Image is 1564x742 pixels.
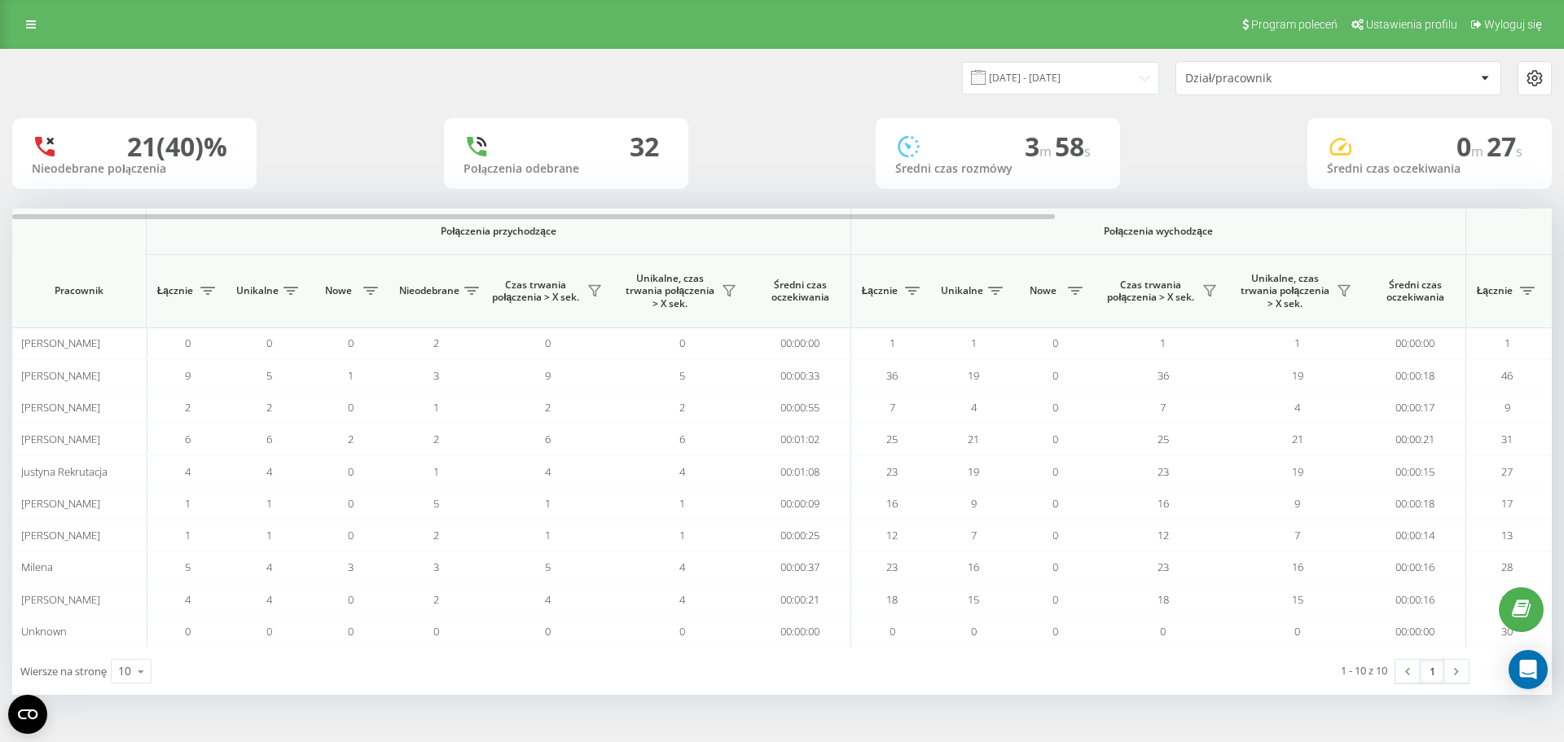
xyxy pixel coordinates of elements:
span: 18 [886,592,898,607]
span: 1 [545,528,551,542]
td: 00:00:09 [749,488,851,520]
span: 3 [433,368,439,383]
td: 00:00:15 [1364,455,1466,487]
span: 0 [545,336,551,350]
span: 1 [266,496,272,511]
span: 0 [185,624,191,639]
span: 9 [545,368,551,383]
span: 23 [886,560,898,574]
span: 0 [679,336,685,350]
span: 0 [1052,464,1058,479]
span: Ustawienia profilu [1366,18,1457,31]
div: Średni czas rozmówy [895,162,1101,176]
span: 12 [886,528,898,542]
span: 5 [679,368,685,383]
span: 13 [1501,528,1513,542]
span: Program poleceń [1251,18,1338,31]
div: 1 - 10 z 10 [1341,662,1387,678]
span: 7 [890,400,895,415]
span: 0 [1052,528,1058,542]
span: Wyloguj się [1484,18,1542,31]
div: 10 [118,663,131,679]
span: 5 [266,368,272,383]
span: 17 [1501,496,1513,511]
span: 4 [266,464,272,479]
span: s [1516,143,1522,160]
td: 00:00:21 [749,584,851,616]
span: 3 [348,560,354,574]
span: [PERSON_NAME] [21,336,100,350]
span: 4 [545,464,551,479]
span: 0 [348,400,354,415]
span: 0 [971,624,977,639]
span: 28 [1501,560,1513,574]
span: 4 [1294,400,1300,415]
span: Milena [21,560,53,574]
a: 1 [1420,660,1444,683]
span: 2 [185,400,191,415]
span: 19 [1292,368,1303,383]
td: 00:00:16 [1364,584,1466,616]
span: 16 [1292,560,1303,574]
span: Wiersze na stronę [20,664,107,678]
span: Justyna Rekrutacja [21,464,108,479]
span: 6 [545,432,551,446]
div: Open Intercom Messenger [1509,650,1548,689]
div: 21 (40)% [127,131,227,162]
span: [PERSON_NAME] [21,496,100,511]
span: 15 [1292,592,1303,607]
span: 4 [185,592,191,607]
span: 4 [185,464,191,479]
span: [PERSON_NAME] [21,592,100,607]
span: 1 [679,496,685,511]
span: 16 [968,560,979,574]
td: 00:00:16 [1364,551,1466,583]
span: 0 [1456,129,1487,164]
span: 2 [433,336,439,350]
span: 1 [971,336,977,350]
span: Połączenia przychodzące [189,225,808,238]
span: 1 [679,528,685,542]
span: 0 [545,624,551,639]
span: 12 [1158,528,1169,542]
span: 0 [348,592,354,607]
span: 58 [1055,129,1091,164]
span: 2 [266,400,272,415]
span: 1 [890,336,895,350]
span: [PERSON_NAME] [21,528,100,542]
span: Połączenia wychodzące [890,225,1428,238]
span: 6 [266,432,272,446]
span: s [1084,143,1091,160]
span: 9 [185,368,191,383]
span: 0 [348,624,354,639]
span: 1 [545,496,551,511]
span: 0 [348,336,354,350]
span: Czas trwania połączenia > X sek. [1104,279,1197,304]
span: 19 [968,464,979,479]
span: m [1039,143,1055,160]
td: 00:00:37 [749,551,851,583]
span: 7 [1294,528,1300,542]
span: 15 [968,592,979,607]
td: 00:00:14 [1364,520,1466,551]
span: 1 [348,368,354,383]
span: 1 [1505,336,1510,350]
span: 31 [1501,432,1513,446]
td: 00:00:00 [1364,327,1466,359]
span: 0 [1052,496,1058,511]
span: Unikalne [941,284,983,297]
span: 16 [1158,496,1169,511]
span: 1 [1294,336,1300,350]
td: 00:00:00 [1364,616,1466,648]
span: 1 [433,464,439,479]
span: 9 [1505,400,1510,415]
span: 2 [433,528,439,542]
span: 0 [433,624,439,639]
span: 1 [1160,336,1166,350]
span: 0 [266,336,272,350]
span: 0 [890,624,895,639]
span: 27 [1501,464,1513,479]
span: 4 [679,592,685,607]
span: 25 [1158,432,1169,446]
span: 3 [1025,129,1055,164]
